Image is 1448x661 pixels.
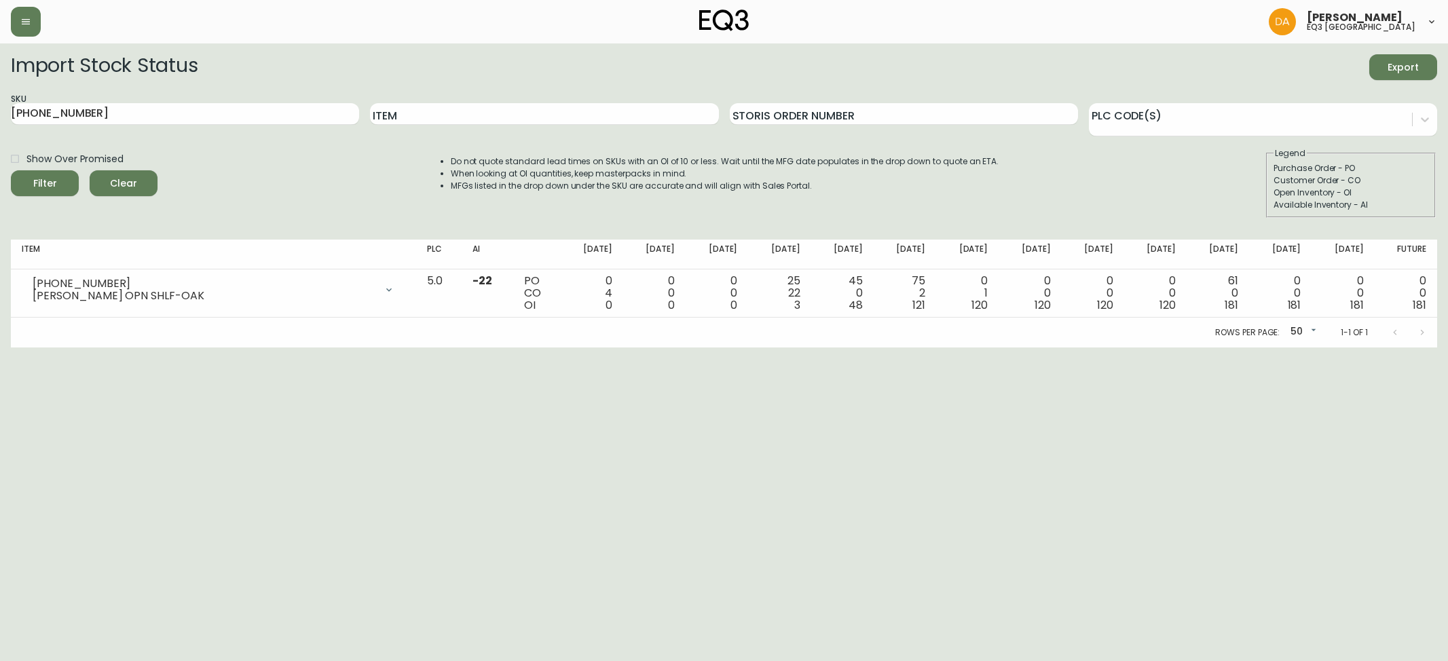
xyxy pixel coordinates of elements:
[748,240,811,269] th: [DATE]
[33,278,375,290] div: [PHONE_NUMBER]
[451,180,999,192] li: MFGs listed in the drop down under the SKU are accurate and will align with Sales Portal.
[1187,240,1249,269] th: [DATE]
[912,297,925,313] span: 121
[1375,240,1437,269] th: Future
[811,240,874,269] th: [DATE]
[90,170,157,196] button: Clear
[874,240,936,269] th: [DATE]
[1159,297,1176,313] span: 120
[1285,321,1319,343] div: 50
[1369,54,1437,80] button: Export
[634,275,675,311] div: 0 0
[33,290,375,302] div: [PERSON_NAME] OPN SHLF-OAK
[1386,275,1426,311] div: 0 0
[11,54,198,80] h2: Import Stock Status
[1073,275,1113,311] div: 0 0
[1135,275,1176,311] div: 0 0
[524,275,550,311] div: PO CO
[11,170,79,196] button: Filter
[1274,199,1428,211] div: Available Inventory - AI
[1097,297,1113,313] span: 120
[1274,147,1307,159] legend: Legend
[451,155,999,168] li: Do not quote standard lead times on SKUs with an OI of 10 or less. Wait until the MFG date popula...
[1124,240,1187,269] th: [DATE]
[472,273,492,288] span: -22
[849,297,863,313] span: 48
[451,168,999,180] li: When looking at OI quantities, keep masterpacks in mind.
[885,275,925,311] div: 75 2
[572,275,612,311] div: 0 4
[1249,240,1312,269] th: [DATE]
[1288,297,1301,313] span: 181
[971,297,988,313] span: 120
[561,240,623,269] th: [DATE]
[1198,275,1238,311] div: 61 0
[1350,297,1364,313] span: 181
[1307,23,1415,31] h5: eq3 [GEOGRAPHIC_DATA]
[1312,240,1374,269] th: [DATE]
[699,10,749,31] img: logo
[462,240,513,269] th: AI
[947,275,988,311] div: 0 1
[1322,275,1363,311] div: 0 0
[1062,240,1124,269] th: [DATE]
[697,275,737,311] div: 0 0
[26,152,124,166] span: Show Over Promised
[1274,162,1428,174] div: Purchase Order - PO
[936,240,999,269] th: [DATE]
[1274,174,1428,187] div: Customer Order - CO
[416,269,462,318] td: 5.0
[999,240,1061,269] th: [DATE]
[1269,8,1296,35] img: dd1a7e8db21a0ac8adbf82b84ca05374
[794,297,800,313] span: 3
[22,275,405,305] div: [PHONE_NUMBER][PERSON_NAME] OPN SHLF-OAK
[1260,275,1301,311] div: 0 0
[1413,297,1426,313] span: 181
[1274,187,1428,199] div: Open Inventory - OI
[1225,297,1238,313] span: 181
[822,275,863,311] div: 45 0
[1307,12,1403,23] span: [PERSON_NAME]
[1215,326,1280,339] p: Rows per page:
[100,175,147,192] span: Clear
[730,297,737,313] span: 0
[1380,59,1426,76] span: Export
[1341,326,1368,339] p: 1-1 of 1
[759,275,800,311] div: 25 22
[524,297,536,313] span: OI
[1035,297,1051,313] span: 120
[1009,275,1050,311] div: 0 0
[416,240,462,269] th: PLC
[606,297,612,313] span: 0
[668,297,675,313] span: 0
[11,240,416,269] th: Item
[623,240,686,269] th: [DATE]
[686,240,748,269] th: [DATE]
